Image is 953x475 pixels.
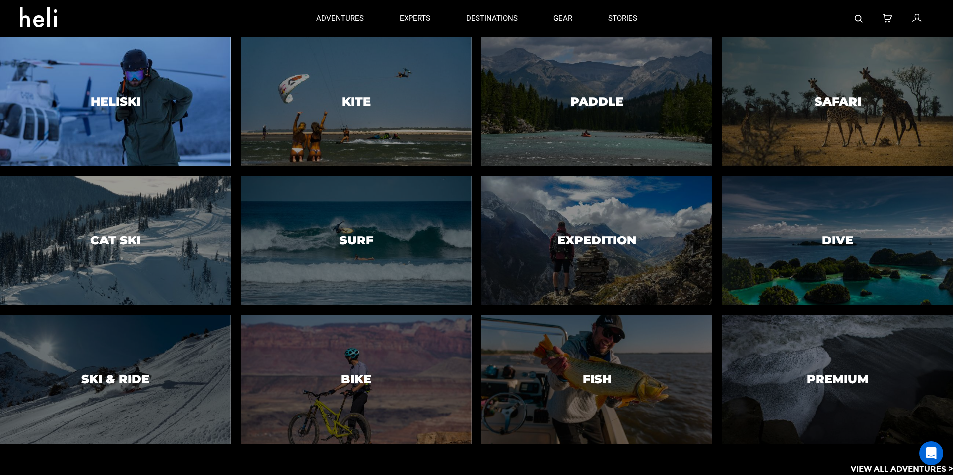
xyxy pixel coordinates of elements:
p: experts [400,13,430,24]
h3: Expedition [557,234,636,247]
div: Open Intercom Messenger [919,441,943,465]
h3: Fish [583,373,612,386]
p: destinations [466,13,518,24]
h3: Kite [342,95,371,108]
h3: Paddle [570,95,623,108]
h3: Surf [340,234,373,247]
img: search-bar-icon.svg [855,15,863,23]
h3: Dive [822,234,853,247]
h3: Ski & Ride [81,373,149,386]
h3: Premium [807,373,869,386]
h3: Bike [341,373,371,386]
h3: Safari [815,95,861,108]
h3: Heliski [91,95,140,108]
a: PremiumPremium image [722,315,953,444]
p: View All Adventures > [851,464,953,475]
h3: Cat Ski [90,234,140,247]
p: adventures [316,13,364,24]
